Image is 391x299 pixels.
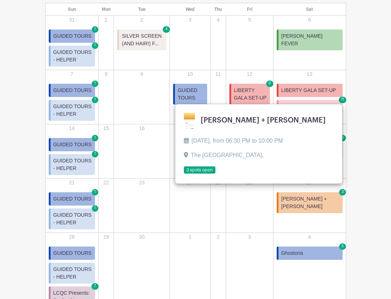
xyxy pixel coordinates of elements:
[173,84,207,105] a: GUIDED TOURS
[92,205,98,212] span: 1
[49,154,95,175] a: GUIDED TOURS - HELPER 1
[92,135,98,141] span: 1
[229,84,270,105] a: LIBERTY GALA SET-UP 9
[92,189,98,195] span: 1
[49,208,95,229] a: GUIDED TOURS - HELPER 1
[339,97,347,103] span: 11
[92,97,98,103] span: 1
[114,3,170,15] th: Tue
[46,16,98,24] p: 31
[46,125,98,132] p: 14
[117,29,166,50] a: SILVER SCREEN (AND HAIR!) F... 4
[114,16,169,24] p: 2
[114,70,169,78] p: 9
[49,100,95,121] a: GUIDED TOURS - HELPER 1
[53,211,92,226] span: GUIDED TOURS - HELPER
[210,3,226,15] th: Thu
[46,233,98,241] p: 28
[266,80,274,87] span: 9
[277,100,343,113] a: LIBERTY GALA 11
[226,3,273,15] th: Fri
[122,32,163,47] span: SILVER SCREEN (AND HAIR!) F...
[178,87,204,102] span: GUIDED TOURS
[114,179,169,187] p: 23
[277,84,343,97] a: LIBERTY GALA SET-UP
[277,247,343,260] a: Ghostoria 5
[53,266,92,281] span: GUIDED TOURS - HELPER
[227,70,273,78] p: 12
[46,70,98,78] p: 7
[99,233,113,241] p: 29
[211,16,225,24] p: 4
[339,135,346,141] span: 3
[170,16,210,24] p: 3
[92,26,98,33] span: 1
[277,138,343,159] a: PIGS ON THE WING PRESENTS 3
[211,70,225,78] p: 11
[49,46,95,66] a: GUIDED TOURS - HELPER 1
[170,3,210,15] th: Wed
[53,103,92,118] span: GUIDED TOURS - HELPER
[170,70,210,78] p: 10
[114,125,169,132] p: 16
[277,192,343,213] a: [PERSON_NAME] + [PERSON_NAME] 3
[234,87,267,102] span: LIBERTY GALA SET-UP
[53,49,92,64] span: GUIDED TOURS - HELPER
[53,249,92,257] span: GUIDED TOURS
[53,141,92,148] span: GUIDED TOURS
[99,125,113,132] p: 15
[227,16,273,24] p: 5
[163,26,170,33] span: 4
[91,283,99,290] span: 7
[281,249,303,257] span: Ghostoria
[49,192,95,206] a: GUIDED TOURS 1
[53,195,92,203] span: GUIDED TOURS
[49,138,95,151] a: GUIDED TOURS 1
[339,189,346,195] span: 3
[99,3,114,15] th: Mon
[45,3,99,15] th: Sun
[49,263,95,284] a: GUIDED TOURS - HELPER
[46,179,98,187] p: 21
[99,70,113,78] p: 8
[92,80,98,87] span: 1
[170,125,210,132] p: 17
[49,247,95,260] a: GUIDED TOURS
[281,195,340,210] span: [PERSON_NAME] + [PERSON_NAME]
[99,16,113,24] p: 1
[49,84,95,97] a: GUIDED TOURS 1
[170,233,210,241] p: 1
[274,70,345,78] p: 13
[281,103,317,110] span: LIBERTY GALA
[99,179,113,187] p: 22
[53,157,92,172] span: GUIDED TOURS - HELPER
[281,87,336,94] span: LIBERTY GALA SET-UP
[211,233,225,241] p: 2
[274,233,345,241] p: 4
[339,243,346,250] span: 5
[53,87,92,94] span: GUIDED TOURS
[277,29,343,50] a: [PERSON_NAME] FEVER
[92,42,98,49] span: 1
[114,233,169,241] p: 30
[92,151,98,157] span: 1
[53,32,92,40] span: GUIDED TOURS
[273,3,346,15] th: Sat
[227,233,273,241] p: 3
[49,29,95,43] a: GUIDED TOURS 1
[281,32,340,47] span: [PERSON_NAME] FEVER
[274,16,345,24] p: 6
[170,179,210,187] p: 24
